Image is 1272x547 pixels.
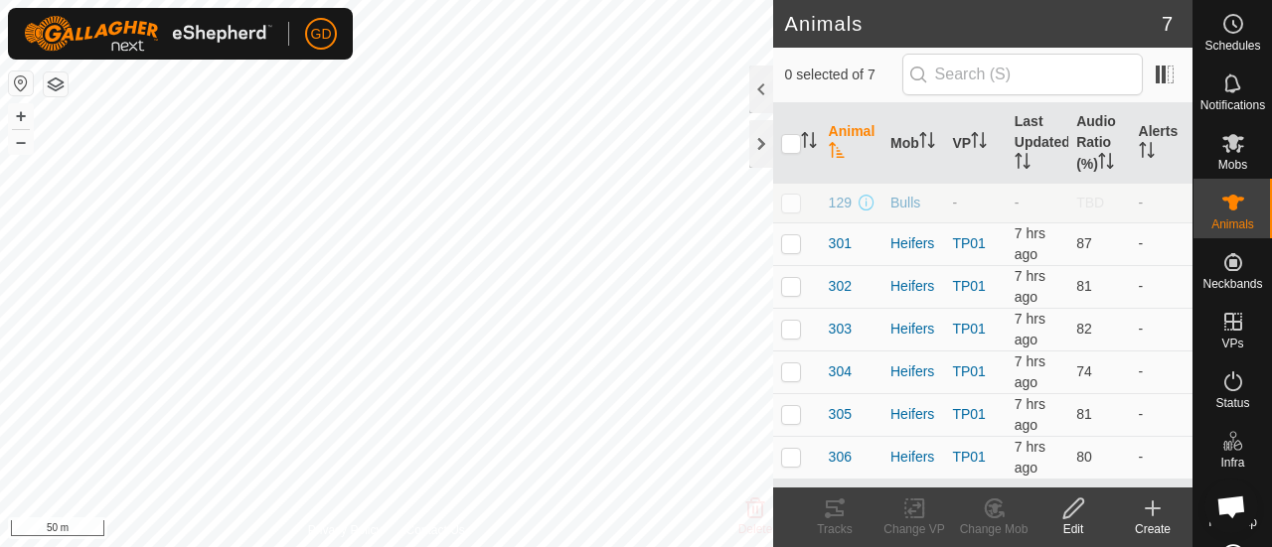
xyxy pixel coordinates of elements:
[1113,520,1192,538] div: Create
[902,54,1143,95] input: Search (S)
[1131,393,1192,436] td: -
[1204,479,1258,533] div: Open chat
[890,233,936,254] div: Heifers
[1131,103,1192,184] th: Alerts
[1098,156,1114,172] p-sorticon: Activate to sort
[1076,235,1092,251] span: 87
[1218,159,1247,171] span: Mobs
[944,103,1006,184] th: VP
[890,319,936,340] div: Heifers
[1033,520,1113,538] div: Edit
[1131,222,1192,265] td: -
[882,103,944,184] th: Mob
[1204,40,1260,52] span: Schedules
[9,104,33,128] button: +
[1076,278,1092,294] span: 81
[1215,397,1249,409] span: Status
[801,135,817,151] p-sorticon: Activate to sort
[405,521,464,539] a: Contact Us
[1076,195,1104,210] span: TBD
[44,72,68,96] button: Map Layers
[1076,321,1092,337] span: 82
[311,24,332,45] span: GD
[1139,145,1155,161] p-sorticon: Activate to sort
[795,520,874,538] div: Tracks
[785,12,1162,36] h2: Animals
[1076,363,1092,379] span: 74
[1162,9,1173,39] span: 7
[890,404,936,425] div: Heifers
[890,361,936,382] div: Heifers
[829,361,852,382] span: 304
[1131,436,1192,479] td: -
[9,71,33,95] button: Reset Map
[1015,268,1045,305] span: 25 Sept 2025, 12:44 pm
[829,276,852,297] span: 302
[1015,156,1031,172] p-sorticon: Activate to sort
[1015,225,1045,262] span: 25 Sept 2025, 12:44 pm
[1015,311,1045,347] span: 25 Sept 2025, 12:44 pm
[1015,195,1020,210] span: -
[952,321,985,337] a: TP01
[1007,103,1068,184] th: Last Updated
[24,16,272,52] img: Gallagher Logo
[952,195,957,210] app-display-virtual-paddock-transition: -
[1221,338,1243,349] span: VPs
[1208,516,1257,528] span: Heatmap
[1220,457,1244,469] span: Infra
[952,278,985,294] a: TP01
[954,520,1033,538] div: Change Mob
[1076,449,1092,465] span: 80
[952,406,985,422] a: TP01
[9,130,33,154] button: –
[1076,406,1092,422] span: 81
[1015,396,1045,433] span: 25 Sept 2025, 12:44 pm
[890,447,936,468] div: Heifers
[1131,350,1192,393] td: -
[919,135,935,151] p-sorticon: Activate to sort
[821,103,882,184] th: Animal
[1068,103,1130,184] th: Audio Ratio (%)
[829,404,852,425] span: 305
[1202,278,1262,290] span: Neckbands
[1015,353,1045,390] span: 25 Sept 2025, 12:44 pm
[1131,183,1192,222] td: -
[971,135,987,151] p-sorticon: Activate to sort
[1015,439,1045,476] span: 25 Sept 2025, 12:44 pm
[1131,308,1192,350] td: -
[1131,265,1192,308] td: -
[829,145,845,161] p-sorticon: Activate to sort
[829,233,852,254] span: 301
[890,193,936,213] div: Bulls
[829,447,852,468] span: 306
[890,276,936,297] div: Heifers
[829,193,852,213] span: 129
[308,521,383,539] a: Privacy Policy
[1211,218,1254,230] span: Animals
[952,363,985,379] a: TP01
[785,65,902,85] span: 0 selected of 7
[1200,99,1265,111] span: Notifications
[952,449,985,465] a: TP01
[829,319,852,340] span: 303
[874,520,954,538] div: Change VP
[952,235,985,251] a: TP01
